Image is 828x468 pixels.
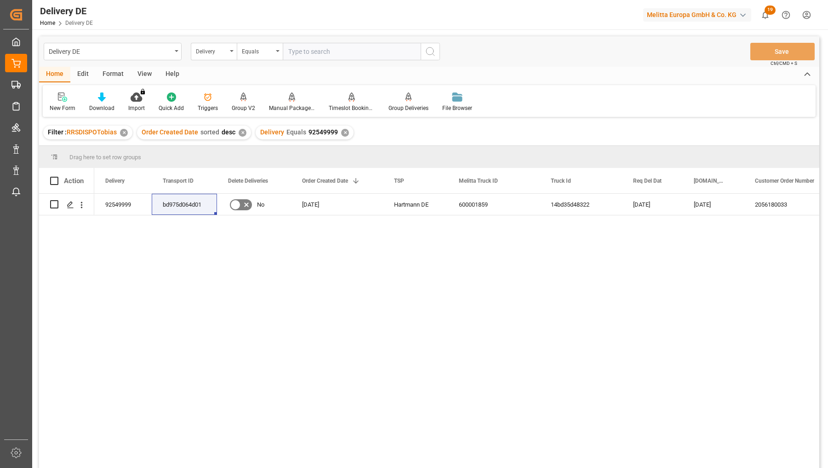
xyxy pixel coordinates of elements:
[383,194,448,215] div: Hartmann DE
[302,178,348,184] span: Order Created Date
[329,104,375,112] div: Timeslot Booking Report
[622,194,683,215] div: [DATE]
[459,178,498,184] span: Melitta Truck ID
[105,178,125,184] span: Delivery
[142,128,198,136] span: Order Created Date
[765,6,776,15] span: 19
[152,194,217,215] div: bd975d064d01
[44,43,182,60] button: open menu
[291,194,383,215] div: [DATE]
[40,4,93,18] div: Delivery DE
[39,194,94,215] div: Press SPACE to select this row.
[421,43,440,60] button: search button
[159,104,184,112] div: Quick Add
[283,43,421,60] input: Type to search
[191,43,237,60] button: open menu
[96,67,131,82] div: Format
[269,104,315,112] div: Manual Package TypeDetermination
[776,5,796,25] button: Help Center
[257,194,264,215] span: No
[633,178,662,184] span: Req Del Dat
[286,128,306,136] span: Equals
[260,128,284,136] span: Delivery
[755,178,814,184] span: Customer Order Number
[89,104,114,112] div: Download
[239,129,246,137] div: ✕
[159,67,186,82] div: Help
[40,20,55,26] a: Home
[131,67,159,82] div: View
[448,194,540,215] div: 600001859
[64,177,84,185] div: Action
[540,194,622,215] div: 14bd35d48322
[198,104,218,112] div: Triggers
[67,128,117,136] span: RRSDISPOTobias
[341,129,349,137] div: ✕
[771,60,797,67] span: Ctrl/CMD + S
[232,104,255,112] div: Group V2
[308,128,338,136] span: 92549999
[442,104,472,112] div: File Browser
[70,67,96,82] div: Edit
[120,129,128,137] div: ✕
[551,178,571,184] span: Truck Id
[643,6,755,23] button: Melitta Europa GmbH & Co. KG
[222,128,235,136] span: desc
[394,178,404,184] span: TSP
[48,128,67,136] span: Filter :
[69,154,141,161] span: Drag here to set row groups
[94,194,152,215] div: 92549999
[39,67,70,82] div: Home
[228,178,268,184] span: Delete Deliveries
[750,43,815,60] button: Save
[643,8,751,22] div: Melitta Europa GmbH & Co. KG
[163,178,194,184] span: Transport ID
[694,178,725,184] span: [DOMAIN_NAME] Dat
[200,128,219,136] span: sorted
[755,5,776,25] button: show 19 new notifications
[50,104,75,112] div: New Form
[196,45,227,56] div: Delivery
[49,45,171,57] div: Delivery DE
[237,43,283,60] button: open menu
[242,45,273,56] div: Equals
[388,104,428,112] div: Group Deliveries
[683,194,744,215] div: [DATE]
